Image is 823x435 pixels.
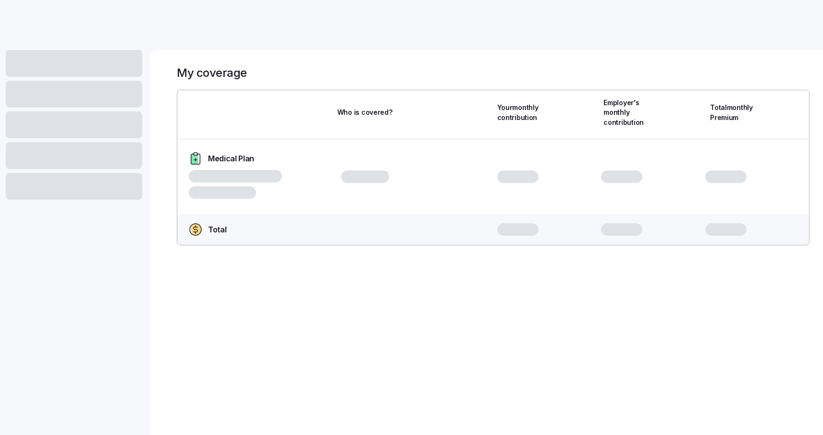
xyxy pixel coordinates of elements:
[337,108,393,117] span: Who is covered?
[710,103,756,122] span: Total monthly Premium
[208,153,254,165] span: Medical Plan
[603,98,649,127] span: Employer's monthly contribution
[177,65,247,80] h1: My coverage
[208,224,226,236] span: Total
[497,103,543,122] span: Your monthly contribution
